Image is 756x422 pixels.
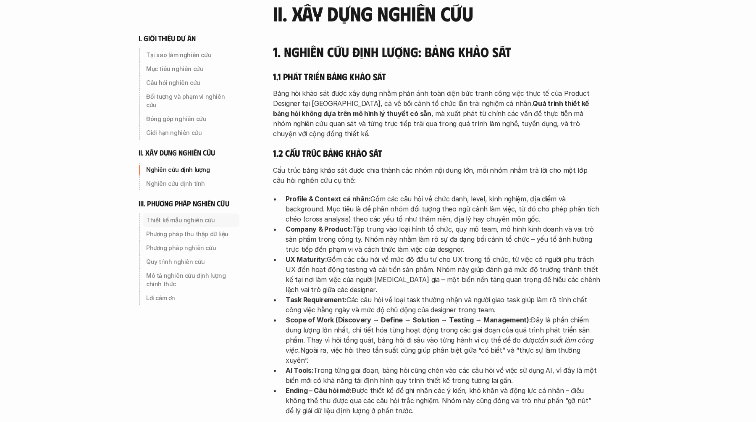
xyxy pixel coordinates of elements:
[139,291,239,305] a: Lời cảm ơn
[286,365,601,385] p: Trong từng giai đoạn, bảng hỏi cũng chèn vào các câu hỏi về việc sử dụng AI, vì đây là một biến m...
[286,386,352,395] strong: Ending – Câu hỏi mở:
[139,269,239,291] a: Mô tả nghiên cứu định lượng chính thức
[139,48,239,62] a: Tại sao làm nghiên cứu
[286,336,596,354] em: tần suất làm công việc.
[286,225,352,233] strong: Company & Product:
[286,385,601,416] p: Được thiết kế để ghi nhận các ý kiến, khó khăn và động lực cá nhân – điều không thể thu được qua ...
[146,258,236,266] p: Quy trình nghiên cứu
[139,214,239,227] a: Thiết kế mẫu nghiên cứu
[146,51,236,59] p: Tại sao làm nghiên cứu
[286,315,601,365] p: Đây là phần chiếm dung lượng lớn nhất, chi tiết hóa từng hoạt động trong các giai đoạn của quá tr...
[146,216,236,224] p: Thiết kế mẫu nghiên cứu
[146,272,236,288] p: Mô tả nghiên cứu định lượng chính thức
[139,62,239,76] a: Mục tiêu nghiên cứu
[146,179,236,188] p: Nghiên cứu định tính
[139,90,239,112] a: Đối tượng và phạm vi nghiên cứu
[139,76,239,90] a: Câu hỏi nghiên cứu
[139,126,239,140] a: Giới hạn nghiên cứu
[139,227,239,241] a: Phương pháp thu thập dữ liệu
[146,244,236,252] p: Phương pháp nghiên cứu
[286,366,313,375] strong: AI Tools:
[286,194,601,224] p: Gồm các câu hỏi về chức danh, level, kinh nghiệm, địa điểm và background. Mục tiêu là để phân nhó...
[139,241,239,255] a: Phương pháp nghiên cứu
[286,316,531,324] strong: Scope of Work (Discovery → Define → Solution → Testing → Management):
[146,230,236,238] p: Phương pháp thu thập dữ liệu
[139,34,196,43] h6: i. giới thiệu dự án
[273,165,601,185] p: Cấu trúc bảng khảo sát được chia thành các nhóm nội dung lớn, mỗi nhóm nhằm trả lời cho một lớp c...
[139,177,239,190] a: Nghiên cứu định tính
[146,115,236,123] p: Đóng góp nghiên cứu
[146,294,236,302] p: Lời cảm ơn
[146,79,236,87] p: Câu hỏi nghiên cứu
[286,255,327,264] strong: UX Maturity:
[286,224,601,254] p: Tập trung vào loại hình tổ chức, quy mô team, mô hình kinh doanh và vai trò sản phẩm trong công t...
[273,44,601,60] h4: 1. Nghiên cứu định lượng: Bảng khảo sát
[139,199,229,208] h6: iii. phương pháp nghiên cứu
[146,92,236,109] p: Đối tượng và phạm vi nghiên cứu
[139,163,239,177] a: Nghiên cứu định lượng
[273,71,601,82] h5: 1.1 Phát triển bảng khảo sát
[286,295,601,315] p: Các câu hỏi về loại task thường nhận và người giao task giúp làm rõ tính chất công việc hằng ngày...
[139,148,215,158] h6: ii. xây dựng nghiên cứu
[286,295,346,304] strong: Task Requirement:
[286,254,601,295] p: Gồm các câu hỏi về mức độ đầu tư cho UX trong tổ chức, từ việc có người phụ trách UX đến hoạt độn...
[273,3,601,25] h3: II. Xây dựng nghiên cứu
[273,147,601,159] h5: 1.2 Cấu trúc bảng khảo sát
[139,255,239,269] a: Quy trình nghiên cứu
[139,112,239,126] a: Đóng góp nghiên cứu
[286,195,370,203] strong: Profile & Context cá nhân:
[146,129,236,137] p: Giới hạn nghiên cứu
[273,88,601,139] p: Bảng hỏi khảo sát được xây dựng nhằm phản ánh toàn diện bức tranh công việc thực tế của Product D...
[146,65,236,73] p: Mục tiêu nghiên cứu
[146,166,236,174] p: Nghiên cứu định lượng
